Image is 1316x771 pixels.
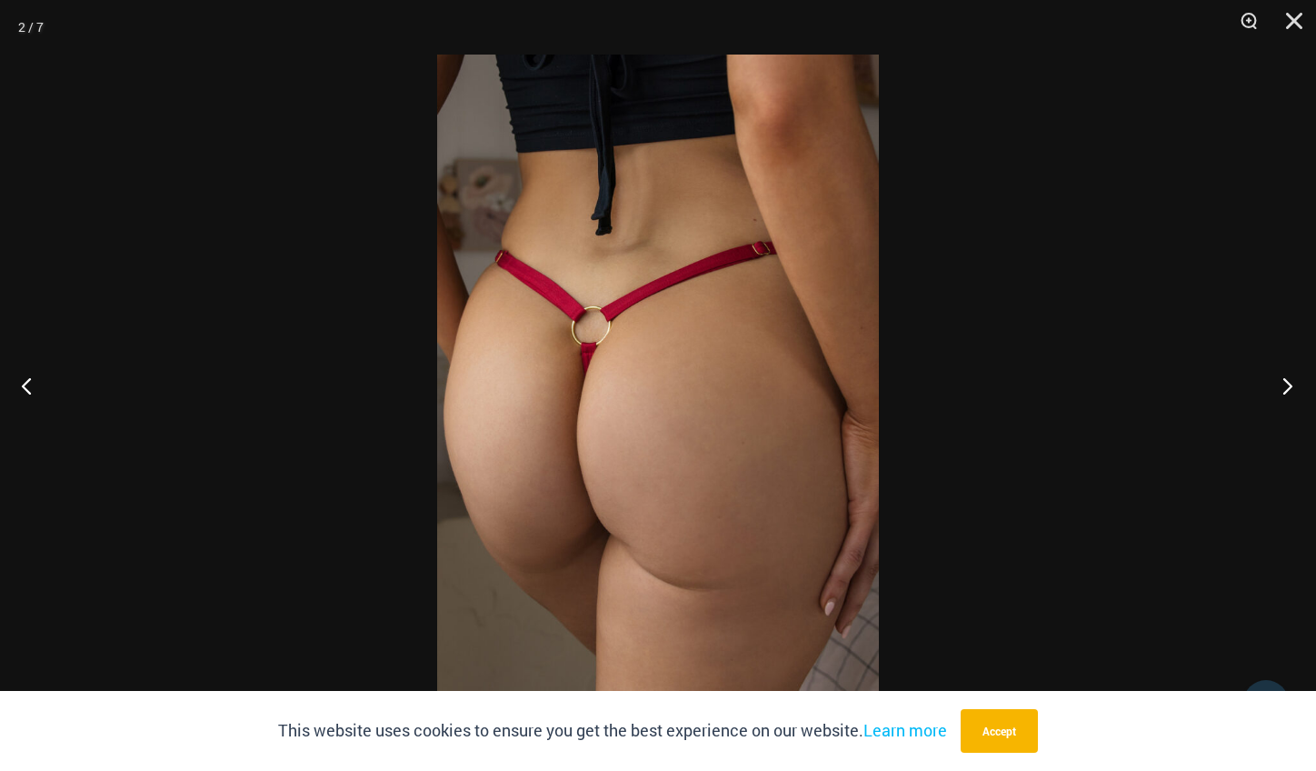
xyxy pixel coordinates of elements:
[961,709,1038,753] button: Accept
[18,14,44,41] div: 2 / 7
[278,717,947,745] p: This website uses cookies to ensure you get the best experience on our website.
[1248,340,1316,431] button: Next
[863,719,947,741] a: Learn more
[437,55,879,716] img: Carla Red 6002 Bottom 03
